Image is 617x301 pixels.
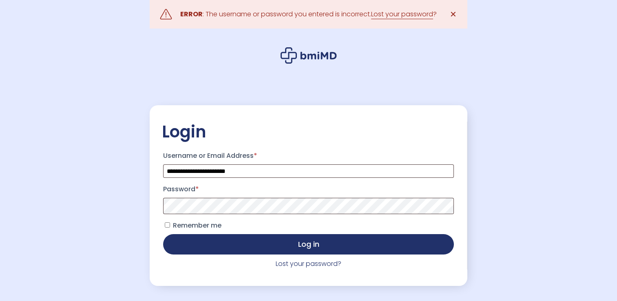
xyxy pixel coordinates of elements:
h2: Login [162,122,455,142]
input: Remember me [165,222,170,228]
button: Log in [163,234,454,255]
div: : The username or password you entered is incorrect. ? [180,9,437,20]
label: Password [163,183,454,196]
strong: ERROR [180,9,203,19]
a: ✕ [445,6,461,22]
span: ✕ [450,9,457,20]
label: Username or Email Address [163,149,454,162]
a: Lost your password [371,9,433,19]
a: Lost your password? [276,259,341,268]
span: Remember me [173,221,221,230]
